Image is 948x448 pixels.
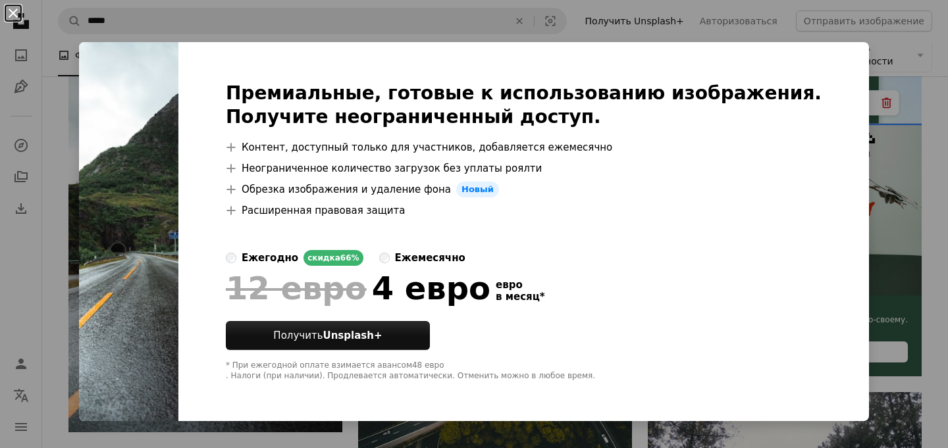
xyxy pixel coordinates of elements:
[395,252,465,264] font: ежемесячно
[496,291,540,303] font: в месяц
[461,184,494,194] font: Новый
[226,270,367,307] font: 12 евро
[242,141,612,153] font: Контент, доступный только для участников, добавляется ежемесячно
[412,361,444,370] font: 48 евро
[496,279,523,291] font: евро
[226,321,430,350] button: ПолучитьUnsplash+
[79,42,178,421] img: premium_photo-1675280973827-a81419cfdc73
[226,361,412,370] font: * При ежегодной оплате взимается авансом
[307,253,340,262] font: скидка
[273,330,323,341] font: Получить
[242,252,298,264] font: ежегодно
[226,253,236,263] input: ежегодноскидка66%
[372,270,490,307] font: 4 евро
[242,162,542,174] font: Неограниченное количество загрузок без уплаты роялти
[242,184,451,195] font: Обрезка изображения и удаление фона
[226,82,822,104] font: Премиальные, готовые к использованию изображения.
[379,253,390,263] input: ежемесячно
[323,330,382,341] font: Unsplash+
[226,106,601,128] font: Получите неограниченный доступ.
[226,371,595,380] font: . Налоги (при наличии). Продлевается автоматически. Отменить можно в любое время.
[340,253,359,262] font: 66%
[242,205,406,216] font: Расширенная правовая защита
